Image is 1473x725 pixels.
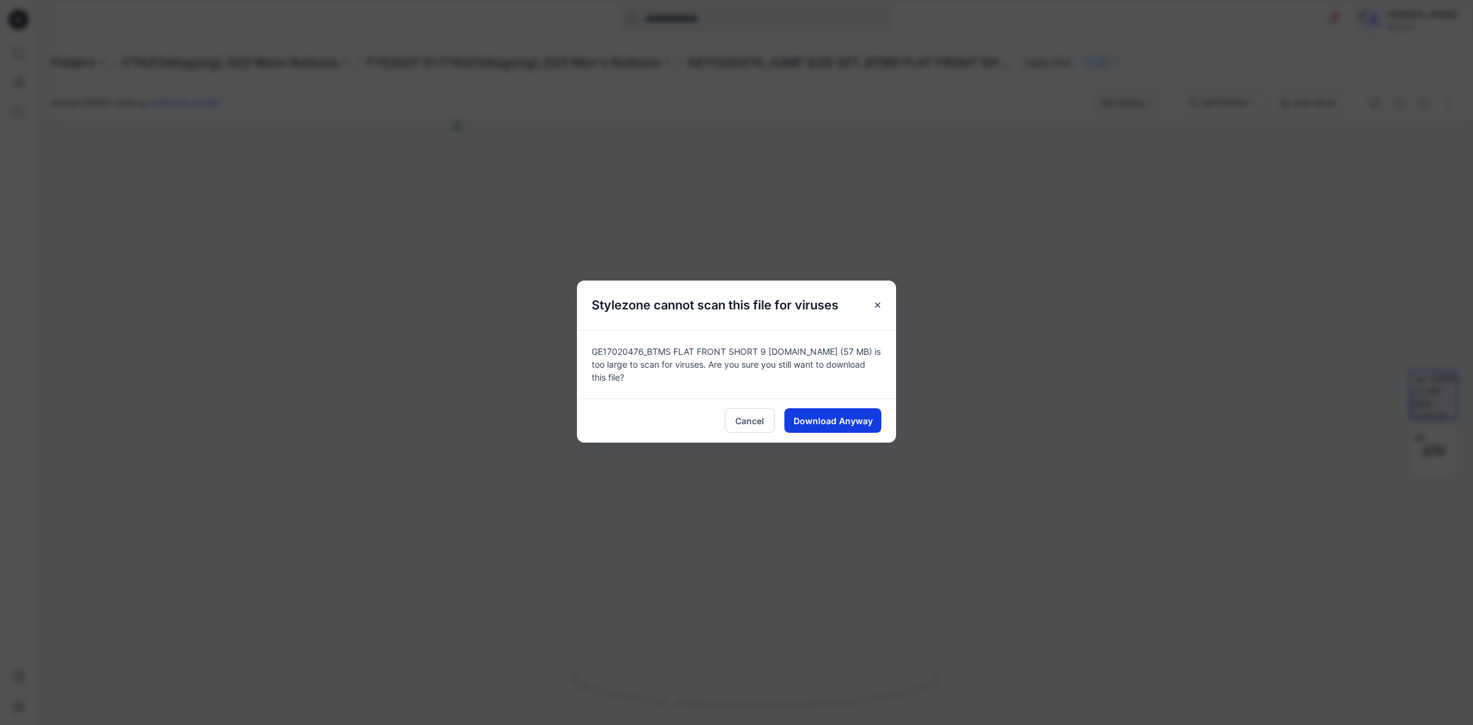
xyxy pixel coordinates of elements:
[725,408,775,433] button: Cancel
[577,281,853,330] h5: Stylezone cannot scan this file for viruses
[735,414,764,427] span: Cancel
[867,294,889,316] button: Close
[784,408,881,433] button: Download Anyway
[794,414,873,427] span: Download Anyway
[577,330,896,398] div: GE17020476_BTMS FLAT FRONT SHORT 9 [DOMAIN_NAME] (57 MB) is too large to scan for viruses. Are yo...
